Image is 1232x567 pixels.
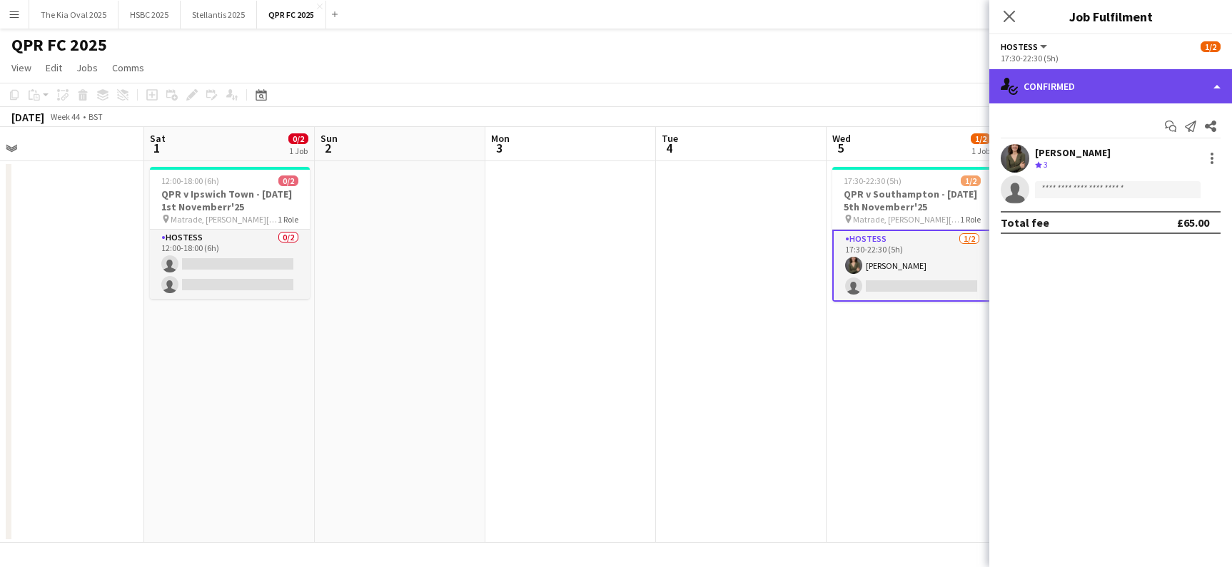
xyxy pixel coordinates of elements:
span: 17:30-22:30 (5h) [844,175,902,186]
div: Confirmed [989,69,1232,103]
span: 3 [489,140,510,156]
h1: QPR FC 2025 [11,34,107,56]
button: The Kia Oval 2025 [29,1,118,29]
h3: QPR v Southampton - [DATE] 5th Novemberr'25 [832,188,992,213]
span: 1/2 [1201,41,1221,52]
button: Hostess [1001,41,1049,52]
div: 17:30-22:30 (5h) [1001,53,1221,63]
button: Stellantis 2025 [181,1,257,29]
a: Edit [40,58,68,77]
span: Matrade, [PERSON_NAME][GEOGRAPHIC_DATA], [GEOGRAPHIC_DATA], [GEOGRAPHIC_DATA] [853,214,960,225]
span: 4 [660,140,678,156]
app-job-card: 12:00-18:00 (6h)0/2QPR v Ipswich Town - [DATE] 1st Novemberr'25 Matrade, [PERSON_NAME][GEOGRAPHIC... [150,167,310,299]
span: Jobs [76,61,98,74]
span: 0/2 [278,175,298,186]
span: Sat [150,132,166,145]
h3: Job Fulfilment [989,7,1232,26]
span: 1 [148,140,166,156]
div: £65.00 [1177,215,1209,230]
span: Mon [491,132,510,145]
app-job-card: 17:30-22:30 (5h)1/2QPR v Southampton - [DATE] 5th Novemberr'25 Matrade, [PERSON_NAME][GEOGRAPHIC_... [832,167,992,302]
span: 0/2 [288,133,308,144]
span: Comms [112,61,144,74]
div: [DATE] [11,110,44,124]
span: Edit [46,61,62,74]
a: Comms [106,58,150,77]
app-card-role: Hostess0/212:00-18:00 (6h) [150,230,310,299]
span: Tue [662,132,678,145]
app-card-role: Hostess1/217:30-22:30 (5h)[PERSON_NAME] [832,230,992,302]
h3: QPR v Ipswich Town - [DATE] 1st Novemberr'25 [150,188,310,213]
span: 1/2 [971,133,991,144]
span: Wed [832,132,851,145]
span: 2 [318,140,338,156]
div: 1 Job [289,145,308,156]
span: Week 44 [47,111,83,122]
span: 1 Role [278,214,298,225]
span: 12:00-18:00 (6h) [161,175,219,186]
div: BST [89,111,103,122]
span: 3 [1044,159,1048,170]
span: 5 [830,140,851,156]
div: Total fee [1001,215,1049,230]
button: HSBC 2025 [118,1,181,29]
span: Hostess [1001,41,1038,52]
button: QPR FC 2025 [257,1,326,29]
a: View [6,58,37,77]
span: View [11,61,31,74]
span: 1/2 [961,175,981,186]
div: [PERSON_NAME] [1035,146,1111,159]
a: Jobs [71,58,103,77]
span: Sun [320,132,338,145]
div: 1 Job [971,145,990,156]
span: Matrade, [PERSON_NAME][GEOGRAPHIC_DATA], [GEOGRAPHIC_DATA], [GEOGRAPHIC_DATA] [171,214,278,225]
span: 1 Role [960,214,981,225]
